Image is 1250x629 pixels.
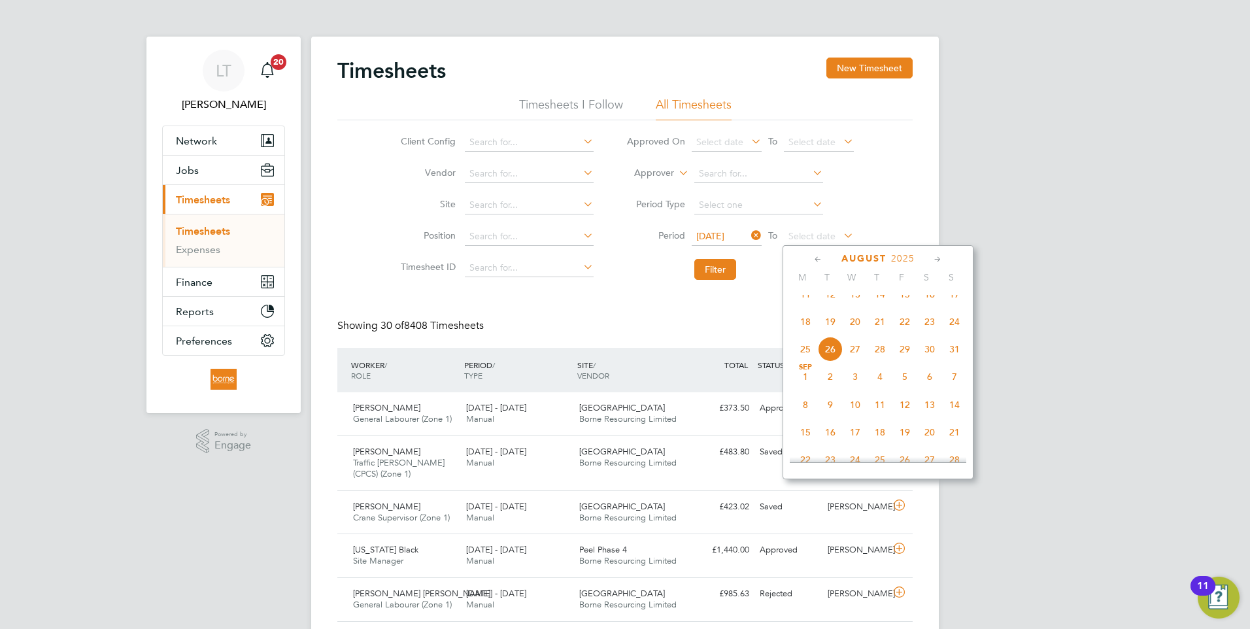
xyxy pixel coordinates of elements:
[917,364,942,389] span: 6
[917,392,942,417] span: 13
[466,555,494,566] span: Manual
[788,230,836,242] span: Select date
[942,309,967,334] span: 24
[176,164,199,177] span: Jobs
[818,309,843,334] span: 19
[793,282,818,307] span: 11
[793,447,818,472] span: 22
[162,50,285,112] a: LT[PERSON_NAME]
[353,512,450,523] span: Crane Supervisor (Zone 1)
[397,229,456,241] label: Position
[793,337,818,362] span: 25
[754,441,822,463] div: Saved
[868,309,892,334] span: 21
[384,360,387,370] span: /
[793,309,818,334] span: 18
[579,446,665,457] span: [GEOGRAPHIC_DATA]
[843,337,868,362] span: 27
[577,370,609,381] span: VENDOR
[196,429,252,454] a: Powered byEngage
[892,364,917,389] span: 5
[754,353,822,377] div: STATUS
[892,447,917,472] span: 26
[397,167,456,178] label: Vendor
[793,364,818,389] span: 1
[465,165,594,183] input: Search for...
[793,392,818,417] span: 8
[839,271,864,283] span: W
[353,555,403,566] span: Site Manager
[942,420,967,445] span: 21
[163,214,284,267] div: Timesheets
[843,309,868,334] span: 20
[397,135,456,147] label: Client Config
[626,198,685,210] label: Period Type
[163,326,284,355] button: Preferences
[176,335,232,347] span: Preferences
[146,37,301,413] nav: Main navigation
[843,392,868,417] span: 10
[694,196,823,214] input: Select one
[211,369,236,390] img: borneltd-logo-retina.png
[818,282,843,307] span: 12
[348,353,461,387] div: WORKER
[917,337,942,362] span: 30
[465,259,594,277] input: Search for...
[397,261,456,273] label: Timesheet ID
[818,337,843,362] span: 26
[822,539,890,561] div: [PERSON_NAME]
[764,133,781,150] span: To
[754,496,822,518] div: Saved
[214,429,251,440] span: Powered by
[686,583,754,605] div: £985.63
[793,364,818,371] span: Sep
[351,370,371,381] span: ROLE
[815,271,839,283] span: T
[353,402,420,413] span: [PERSON_NAME]
[579,588,665,599] span: [GEOGRAPHIC_DATA]
[868,337,892,362] span: 28
[353,446,420,457] span: [PERSON_NAME]
[176,243,220,256] a: Expenses
[380,319,404,332] span: 30 of
[694,259,736,280] button: Filter
[464,370,482,381] span: TYPE
[397,198,456,210] label: Site
[686,496,754,518] div: £423.02
[696,136,743,148] span: Select date
[917,309,942,334] span: 23
[163,267,284,296] button: Finance
[822,583,890,605] div: [PERSON_NAME]
[466,501,526,512] span: [DATE] - [DATE]
[843,420,868,445] span: 17
[465,133,594,152] input: Search for...
[163,297,284,326] button: Reports
[843,282,868,307] span: 13
[868,282,892,307] span: 14
[353,544,418,555] span: [US_STATE] Black
[892,392,917,417] span: 12
[163,185,284,214] button: Timesheets
[466,512,494,523] span: Manual
[892,282,917,307] span: 15
[626,229,685,241] label: Period
[826,58,913,78] button: New Timesheet
[579,501,665,512] span: [GEOGRAPHIC_DATA]
[176,225,230,237] a: Timesheets
[162,97,285,112] span: Luana Tarniceru
[754,583,822,605] div: Rejected
[615,167,674,180] label: Approver
[868,392,892,417] span: 11
[917,420,942,445] span: 20
[466,588,526,599] span: [DATE] - [DATE]
[579,413,677,424] span: Borne Resourcing Limited
[176,276,212,288] span: Finance
[466,599,494,610] span: Manual
[868,420,892,445] span: 18
[176,194,230,206] span: Timesheets
[176,305,214,318] span: Reports
[353,501,420,512] span: [PERSON_NAME]
[892,309,917,334] span: 22
[380,319,484,332] span: 8408 Timesheets
[579,599,677,610] span: Borne Resourcing Limited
